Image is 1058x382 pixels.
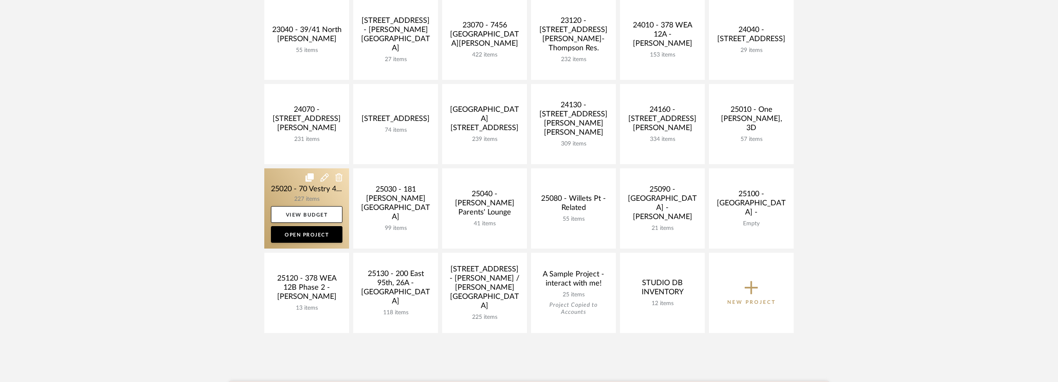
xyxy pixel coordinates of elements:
[709,253,794,333] button: New Project
[360,309,431,316] div: 118 items
[538,302,609,316] div: Project Copied to Accounts
[449,314,520,321] div: 225 items
[627,21,698,52] div: 24010 - 378 WEA 12A - [PERSON_NAME]
[627,278,698,300] div: STUDIO DB INVENTORY
[449,21,520,52] div: 23070 - 7456 [GEOGRAPHIC_DATA][PERSON_NAME]
[449,265,520,314] div: [STREET_ADDRESS] - [PERSON_NAME] / [PERSON_NAME][GEOGRAPHIC_DATA]
[360,225,431,232] div: 99 items
[727,298,776,306] p: New Project
[627,225,698,232] div: 21 items
[271,305,342,312] div: 13 items
[627,300,698,307] div: 12 items
[271,105,342,136] div: 24070 - [STREET_ADDRESS][PERSON_NAME]
[716,47,787,54] div: 29 items
[271,136,342,143] div: 231 items
[538,194,609,216] div: 25080 - Willets Pt - Related
[716,25,787,47] div: 24040 - [STREET_ADDRESS]
[538,140,609,148] div: 309 items
[360,127,431,134] div: 74 items
[271,274,342,305] div: 25120 - 378 WEA 12B Phase 2 - [PERSON_NAME]
[538,216,609,223] div: 55 items
[627,52,698,59] div: 153 items
[360,114,431,127] div: [STREET_ADDRESS]
[716,220,787,227] div: Empty
[360,56,431,63] div: 27 items
[271,226,342,243] a: Open Project
[627,105,698,136] div: 24160 - [STREET_ADDRESS][PERSON_NAME]
[449,136,520,143] div: 239 items
[449,220,520,227] div: 41 items
[271,47,342,54] div: 55 items
[627,185,698,225] div: 25090 - [GEOGRAPHIC_DATA] - [PERSON_NAME]
[538,16,609,56] div: 23120 - [STREET_ADDRESS][PERSON_NAME]-Thompson Res.
[360,269,431,309] div: 25130 - 200 East 95th, 26A - [GEOGRAPHIC_DATA]
[449,105,520,136] div: [GEOGRAPHIC_DATA][STREET_ADDRESS]
[716,136,787,143] div: 57 items
[716,105,787,136] div: 25010 - One [PERSON_NAME], 3D
[271,25,342,47] div: 23040 - 39/41 North [PERSON_NAME]
[449,190,520,220] div: 25040 - [PERSON_NAME] Parents' Lounge
[538,101,609,140] div: 24130 - [STREET_ADDRESS][PERSON_NAME][PERSON_NAME]
[360,185,431,225] div: 25030 - 181 [PERSON_NAME][GEOGRAPHIC_DATA]
[360,16,431,56] div: [STREET_ADDRESS] - [PERSON_NAME][GEOGRAPHIC_DATA]
[538,270,609,291] div: A Sample Project - interact with me!
[271,206,342,223] a: View Budget
[538,56,609,63] div: 232 items
[449,52,520,59] div: 422 items
[716,190,787,220] div: 25100 - [GEOGRAPHIC_DATA] -
[627,136,698,143] div: 334 items
[538,291,609,298] div: 25 items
